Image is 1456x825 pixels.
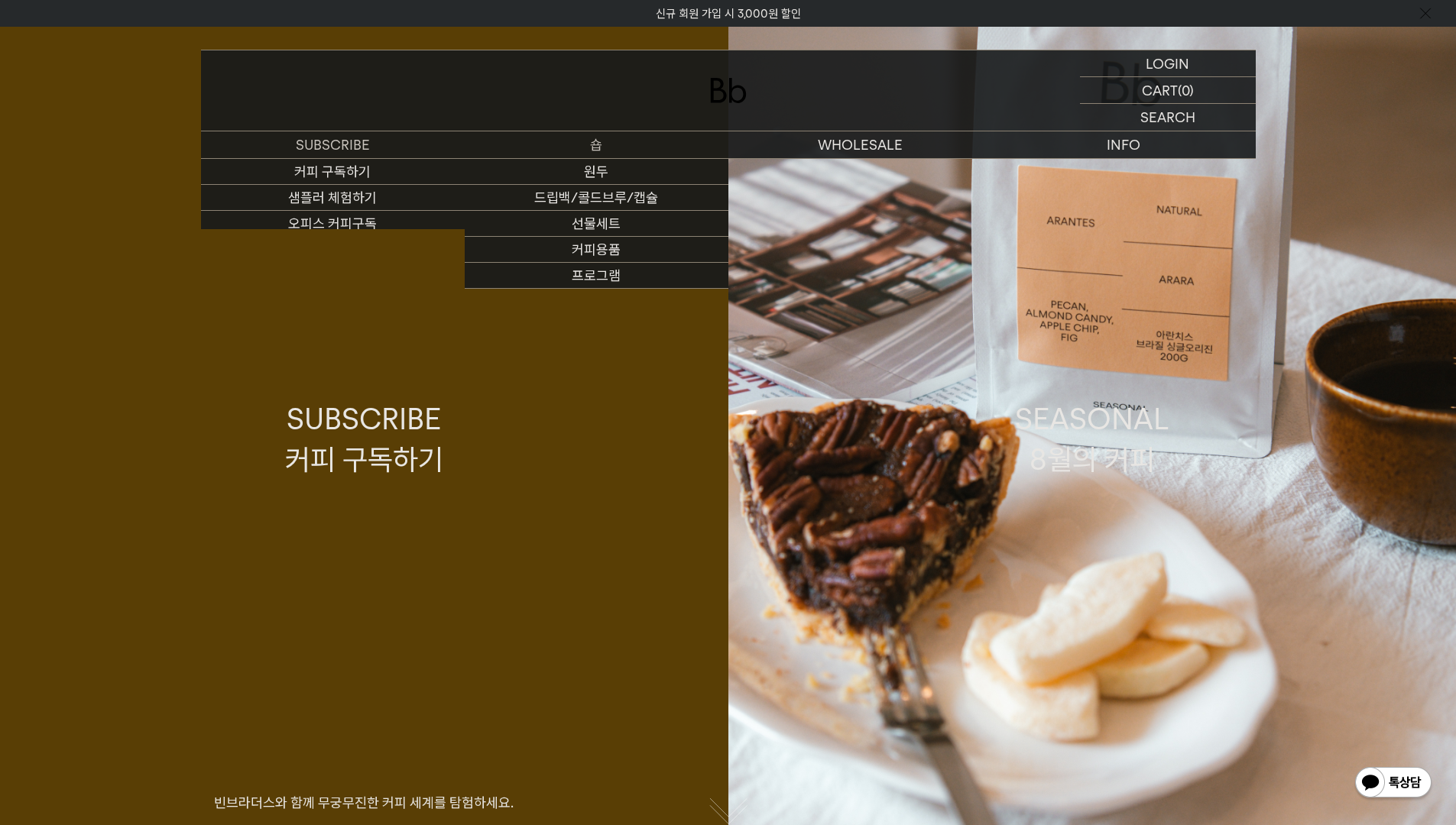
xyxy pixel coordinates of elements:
a: 숍 [465,131,728,158]
p: SEARCH [1140,104,1195,131]
a: 오피스 커피구독 [201,211,465,237]
a: 선물세트 [465,211,728,237]
img: 카카오톡 채널 1:1 채팅 버튼 [1354,765,1433,802]
p: INFO [992,131,1256,158]
div: SEASONAL 8월의 커피 [1015,399,1169,480]
a: SUBSCRIBE [201,131,465,158]
a: 커피 구독하기 [201,159,465,185]
a: 드립백/콜드브루/캡슐 [465,185,728,211]
a: 신규 회원 가입 시 3,000원 할인 [656,7,801,21]
a: 샘플러 체험하기 [201,185,465,211]
p: WHOLESALE [728,131,992,158]
a: 원두 [465,159,728,185]
a: CART (0) [1080,77,1256,104]
p: (0) [1178,77,1194,103]
a: 커피용품 [465,237,728,263]
a: 프로그램 [465,263,728,289]
a: LOGIN [1080,50,1256,77]
div: SUBSCRIBE 커피 구독하기 [285,399,443,480]
img: 로고 [710,78,747,103]
p: CART [1142,77,1178,103]
p: LOGIN [1146,50,1189,76]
